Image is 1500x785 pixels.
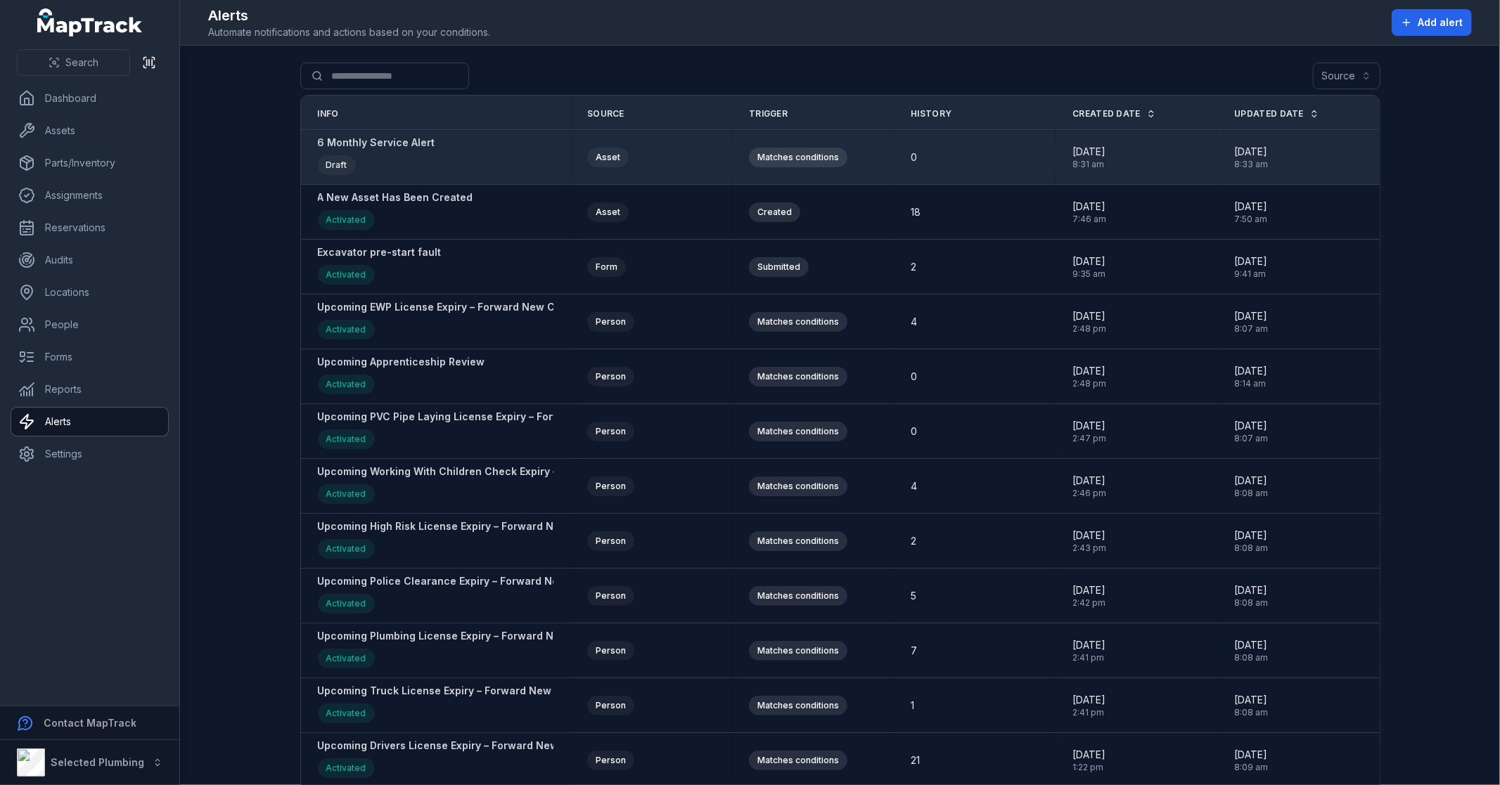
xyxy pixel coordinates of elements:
[749,202,800,222] div: Created
[749,312,847,332] div: Matches conditions
[1234,433,1268,444] span: 8:07 am
[1072,583,1105,609] time: 8/18/2025, 2:42:45 PM
[11,117,168,145] a: Assets
[911,699,914,713] span: 1
[1072,528,1106,543] span: [DATE]
[37,8,143,37] a: MapTrack
[65,56,98,70] span: Search
[1072,364,1106,389] time: 8/18/2025, 2:48:20 PM
[1072,707,1105,718] span: 2:41 pm
[911,479,917,493] span: 4
[1313,63,1380,89] button: Source
[318,108,339,119] span: Info
[1392,9,1472,36] button: Add alert
[1234,543,1268,554] span: 8:08 am
[1072,200,1106,214] span: [DATE]
[1072,145,1105,170] time: 9/18/2025, 8:31:15 AM
[1072,693,1105,707] span: [DATE]
[51,756,144,768] strong: Selected Plumbing
[318,739,960,781] a: Upcoming Drivers License Expiry – Forward New Copy To [EMAIL_ADDRESS][DOMAIN_NAME] (Front & Back ...
[587,312,634,332] div: Person
[1072,474,1106,488] span: [DATE]
[1234,693,1268,707] span: [DATE]
[587,751,634,770] div: Person
[587,476,634,496] div: Person
[318,355,485,398] a: Upcoming Apprenticeship ReviewActivated
[1072,323,1106,335] span: 2:48 pm
[1234,200,1267,225] time: 8/21/2025, 7:50:02 AM
[318,300,946,314] strong: Upcoming EWP License Expiry – Forward New Copy To [EMAIL_ADDRESS][DOMAIN_NAME] (Front & Back sepa...
[1234,583,1268,597] span: [DATE]
[749,367,847,387] div: Matches conditions
[1072,528,1106,554] time: 8/18/2025, 2:43:36 PM
[318,355,485,369] strong: Upcoming Apprenticeship Review
[1234,474,1268,499] time: 9/11/2025, 8:08:12 AM
[1234,597,1268,609] span: 8:08 am
[587,202,629,222] div: Asset
[1234,419,1268,444] time: 9/11/2025, 8:07:42 AM
[911,260,916,274] span: 2
[11,278,168,306] a: Locations
[587,641,634,661] div: Person
[11,84,168,112] a: Dashboard
[749,586,847,606] div: Matches conditions
[749,531,847,551] div: Matches conditions
[1234,145,1268,170] time: 9/18/2025, 8:33:55 AM
[11,246,168,274] a: Audits
[318,410,1005,453] a: Upcoming PVC Pipe Laying License Expiry – Forward New Copy To [EMAIL_ADDRESS][DOMAIN_NAME] (Front...
[1072,638,1105,663] time: 8/18/2025, 2:41:55 PM
[208,25,490,39] span: Automate notifications and actions based on your conditions.
[11,181,168,209] a: Assignments
[318,758,375,778] div: Activated
[1072,254,1105,280] time: 8/20/2025, 9:35:07 AM
[1234,528,1268,543] span: [DATE]
[1234,254,1267,280] time: 8/20/2025, 9:41:10 AM
[1072,419,1106,433] span: [DATE]
[1234,652,1268,663] span: 8:08 am
[1072,762,1105,773] span: 1:22 pm
[1234,488,1268,499] span: 8:08 am
[1234,108,1319,119] a: Updated Date
[318,465,1029,507] a: Upcoming Working With Children Check Expiry – Forward New Copy To [EMAIL_ADDRESS][DOMAIN_NAME] (F...
[318,574,968,617] a: Upcoming Police Clearance Expiry – Forward New Copy To [EMAIL_ADDRESS][DOMAIN_NAME] (Front & Back...
[1072,693,1105,718] time: 8/18/2025, 2:41:05 PM
[1072,364,1106,378] span: [DATE]
[1072,145,1105,159] span: [DATE]
[587,257,626,277] div: Form
[318,245,442,259] strong: Excavator pre-start fault
[318,594,375,614] div: Activated
[318,320,375,339] div: Activated
[1234,309,1268,323] span: [DATE]
[587,148,629,167] div: Asset
[911,753,920,767] span: 21
[1072,474,1106,499] time: 8/18/2025, 2:46:07 PM
[11,343,168,371] a: Forms
[911,589,916,603] span: 5
[749,751,847,770] div: Matches conditions
[1234,200,1267,214] span: [DATE]
[1234,214,1267,225] span: 7:50 am
[749,108,788,119] span: Trigger
[1072,433,1106,444] span: 2:47 pm
[17,49,130,76] button: Search
[911,370,917,384] span: 0
[1234,474,1268,488] span: [DATE]
[911,644,917,658] span: 7
[1072,652,1105,663] span: 2:41 pm
[318,190,473,205] strong: A New Asset Has Been Created
[1234,583,1268,609] time: 9/11/2025, 8:08:33 AM
[318,155,356,175] div: Draft
[318,629,970,672] a: Upcoming Plumbing License Expiry – Forward New Copy To [EMAIL_ADDRESS][DOMAIN_NAME] (Front & Back...
[1234,762,1268,773] span: 8:09 am
[1234,159,1268,170] span: 8:33 am
[587,531,634,551] div: Person
[318,684,953,727] a: Upcoming Truck License Expiry – Forward New Copy To [EMAIL_ADDRESS][DOMAIN_NAME] (Front & Back se...
[1234,419,1268,433] span: [DATE]
[318,484,375,504] div: Activated
[1072,309,1106,335] time: 8/18/2025, 2:48:55 PM
[1072,748,1105,773] time: 8/18/2025, 1:22:30 PM
[1234,309,1268,335] time: 9/11/2025, 8:07:09 AM
[318,410,1005,424] strong: Upcoming PVC Pipe Laying License Expiry – Forward New Copy To [EMAIL_ADDRESS][DOMAIN_NAME] (Front...
[318,136,435,150] strong: 6 Monthly Service Alert
[1234,748,1268,773] time: 9/11/2025, 8:09:06 AM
